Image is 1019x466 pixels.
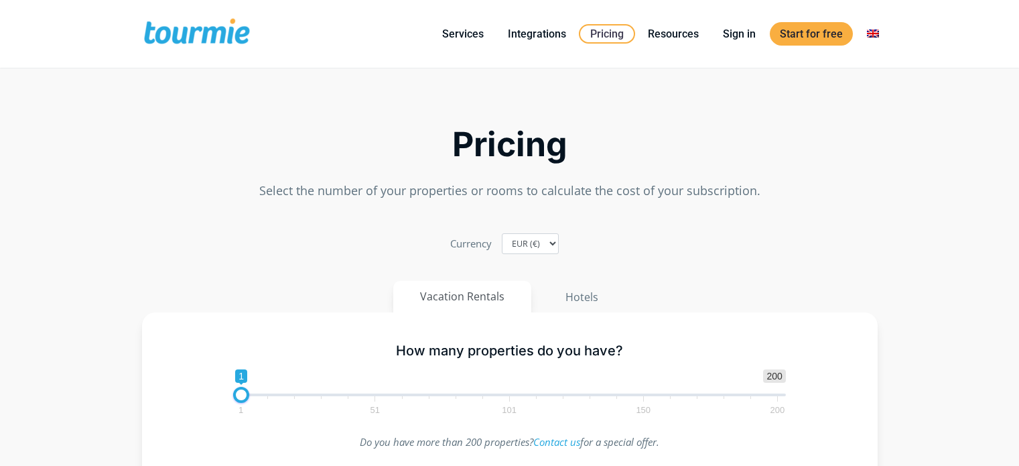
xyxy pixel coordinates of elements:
span: 200 [763,369,785,383]
span: 101 [500,407,519,413]
a: Integrations [498,25,576,42]
button: Vacation Rentals [393,281,531,312]
a: Services [432,25,494,42]
label: Currency [450,235,492,253]
a: Pricing [579,24,635,44]
span: 200 [768,407,787,413]
p: Select the number of your properties or rooms to calculate the cost of your subscription. [142,182,878,200]
h2: Pricing [142,129,878,160]
button: Hotels [538,281,626,313]
a: Start for free [770,22,853,46]
a: Resources [638,25,709,42]
h5: How many properties do you have? [233,343,786,359]
span: 150 [634,407,653,413]
span: 1 [236,407,245,413]
span: 51 [368,407,382,413]
span: 1 [235,369,247,383]
a: Sign in [713,25,766,42]
a: Contact us [533,435,580,449]
p: Do you have more than 200 properties? for a special offer. [233,433,786,451]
